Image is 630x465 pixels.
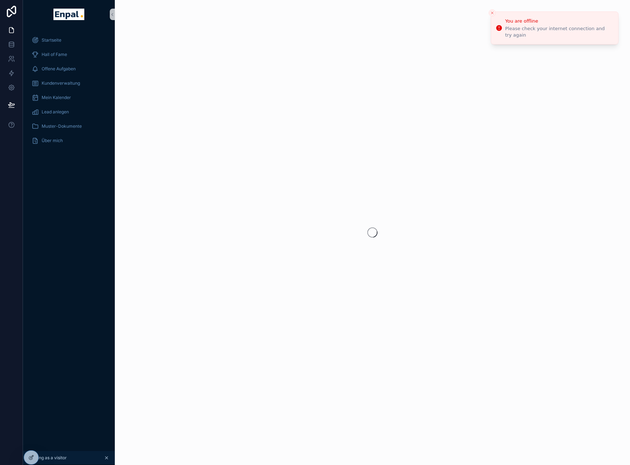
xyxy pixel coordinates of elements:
span: Kundenverwaltung [42,80,80,86]
span: Startseite [42,37,61,43]
span: Viewing as a visitor [27,455,67,461]
span: Muster-Dokumente [42,123,82,129]
a: Hall of Fame [27,48,111,61]
a: Mein Kalender [27,91,111,104]
a: Lead anlegen [27,105,111,118]
span: Lead anlegen [42,109,69,115]
a: Startseite [27,34,111,47]
a: Offene Aufgaben [27,62,111,75]
div: scrollable content [23,29,115,156]
span: Hall of Fame [42,52,67,57]
div: Please check your internet connection and try again [505,25,612,38]
img: App logo [53,9,84,20]
span: Über mich [42,138,63,144]
a: Über mich [27,134,111,147]
span: Mein Kalender [42,95,71,100]
a: Kundenverwaltung [27,77,111,90]
span: Offene Aufgaben [42,66,76,72]
div: You are offline [505,18,612,25]
a: Muster-Dokumente [27,120,111,133]
button: Close toast [489,9,496,17]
